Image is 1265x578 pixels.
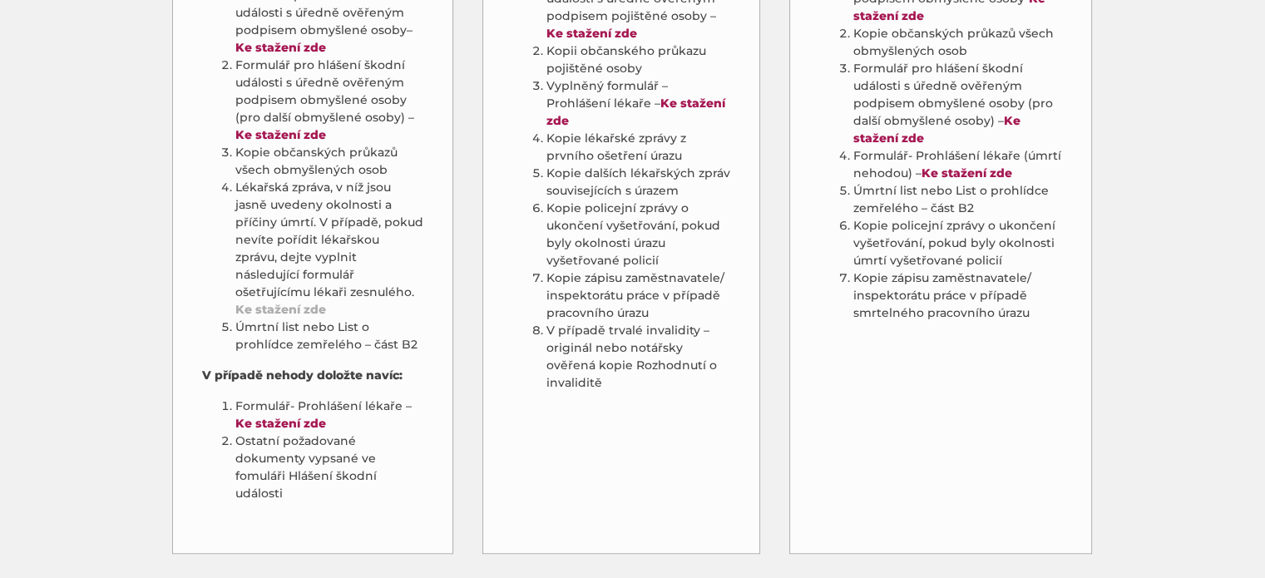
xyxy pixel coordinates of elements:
[852,60,1062,147] li: Formulář pro hlášení škodní události s úředně ověřeným podpisem obmyšlené osoby (pro další obmyšl...
[235,302,326,317] a: Ke stažení zde
[852,113,1020,146] a: Ke stažení zde
[235,179,424,319] li: Lékařská zpráva, v níž jsou jasně uvedeny okolnosti a příčiny úmrtí. V případě, pokud nevíte poří...
[546,26,636,41] a: Ke stažení zde
[235,319,424,353] li: Úmrtní list nebo List o prohlídce zemřelého – část B2
[921,165,1011,180] a: Ke stažení zde
[235,398,424,432] li: Formulář- Prohlášení lékaře –
[852,217,1062,269] li: Kopie policejní zprávy o ukončení vyšetřování, pokud byly okolnosti úmrtí vyšetřované policií
[546,322,730,392] li: V případě trvalé invalidity – originál nebo notářsky ověřená kopie Rozhodnutí o invaliditě
[546,269,730,322] li: Kopie zápisu zaměstnavatele/ inspektorátu práce v případě pracovního úrazu
[202,368,403,383] strong: V případě nehody doložte navíc:
[235,432,424,502] li: Ostatní požadované dokumenty vypsané ve fomuláři Hlášení škodní události
[852,182,1062,217] li: Úmrtní list nebo List o prohlídce zemřelého – část B2
[235,127,326,142] a: Ke stažení zde
[235,40,326,55] a: Ke stažení zde
[235,57,424,144] li: Formulář pro hlášení škodní události s úředně ověřeným podpisem obmyšlené osoby (pro další obmyšl...
[546,96,724,128] a: Ke stažení zde
[546,165,730,200] li: Kopie dalších lékařských zpráv souvisejících s úrazem
[546,42,730,77] li: Kopii občanského průkazu pojištěné osoby
[235,144,424,179] li: Kopie občanských průkazů všech obmyšlených osob
[852,25,1062,60] li: Kopie občanských průkazů všech obmyšlených osob
[235,416,326,431] a: Ke stažení zde
[852,269,1062,322] li: Kopie zápisu zaměstnavatele/ inspektorátu práce v případě smrtelného pracovního úrazu
[546,130,730,165] li: Kopie lékařské zprávy z prvního ošetření úrazu
[546,200,730,269] li: Kopie policejní zprávy o ukončení vyšetřování, pokud byly okolnosti úrazu vyšetřované policií
[546,77,730,130] li: Vyplněný formulář – Prohlášení lékaře –
[852,147,1062,182] li: Formulář- Prohlášení lékaře (úmrtí nehodou) –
